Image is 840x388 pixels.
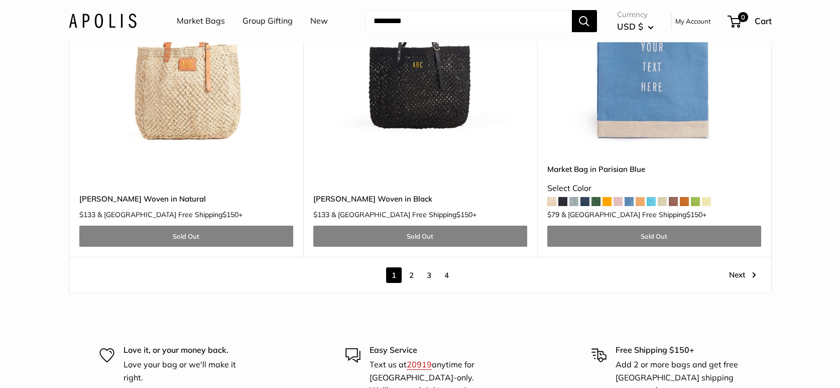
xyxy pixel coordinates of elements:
[177,14,225,29] a: Market Bags
[313,226,527,247] a: Sold Out
[404,267,419,283] a: 2
[616,344,741,357] p: Free Shipping $150+
[386,267,402,283] span: 1
[124,344,249,357] p: Love it, or your money back.
[755,16,772,26] span: Cart
[686,210,702,219] span: $150
[222,210,238,219] span: $150
[675,15,711,27] a: My Account
[310,14,328,29] a: New
[572,10,597,32] button: Search
[439,267,454,283] a: 4
[456,210,472,219] span: $150
[617,21,643,32] span: USD $
[243,14,293,29] a: Group Gifting
[421,267,437,283] a: 3
[331,211,476,218] span: & [GEOGRAPHIC_DATA] Free Shipping +
[8,350,107,380] iframe: Sign Up via Text for Offers
[370,344,495,357] p: Easy Service
[547,181,761,196] div: Select Color
[547,163,761,175] a: Market Bag in Parisian Blue
[729,13,772,29] a: 0 Cart
[561,211,706,218] span: & [GEOGRAPHIC_DATA] Free Shipping +
[407,359,432,369] a: 20919
[366,10,572,32] input: Search...
[79,210,95,219] span: $133
[738,12,748,22] span: 0
[79,193,293,205] a: [PERSON_NAME] Woven in Natural
[69,14,137,28] img: Apolis
[79,226,293,247] a: Sold Out
[617,8,654,22] span: Currency
[547,210,559,219] span: $79
[313,193,527,205] a: [PERSON_NAME] Woven in Black
[729,267,756,283] a: Next
[97,211,243,218] span: & [GEOGRAPHIC_DATA] Free Shipping +
[124,358,249,384] p: Love your bag or we'll make it right.
[617,19,654,35] button: USD $
[547,226,761,247] a: Sold Out
[313,210,329,219] span: $133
